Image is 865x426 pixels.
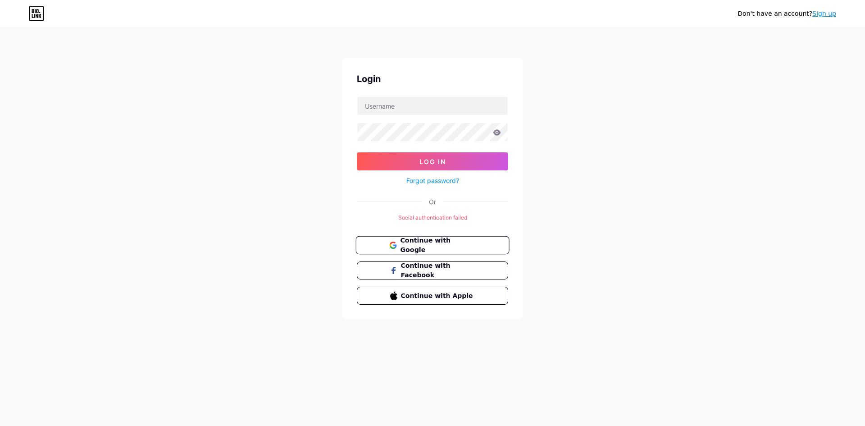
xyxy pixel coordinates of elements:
[357,97,508,115] input: Username
[357,287,508,305] button: Continue with Apple
[355,236,509,255] button: Continue with Google
[401,261,475,280] span: Continue with Facebook
[357,236,508,254] a: Continue with Google
[357,261,508,279] button: Continue with Facebook
[738,9,836,18] div: Don't have an account?
[429,197,436,206] div: Or
[812,10,836,17] a: Sign up
[357,214,508,222] div: Social authentication failed
[406,176,459,185] a: Forgot password?
[357,72,508,86] div: Login
[357,152,508,170] button: Log In
[401,291,475,301] span: Continue with Apple
[400,236,475,255] span: Continue with Google
[419,158,446,165] span: Log In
